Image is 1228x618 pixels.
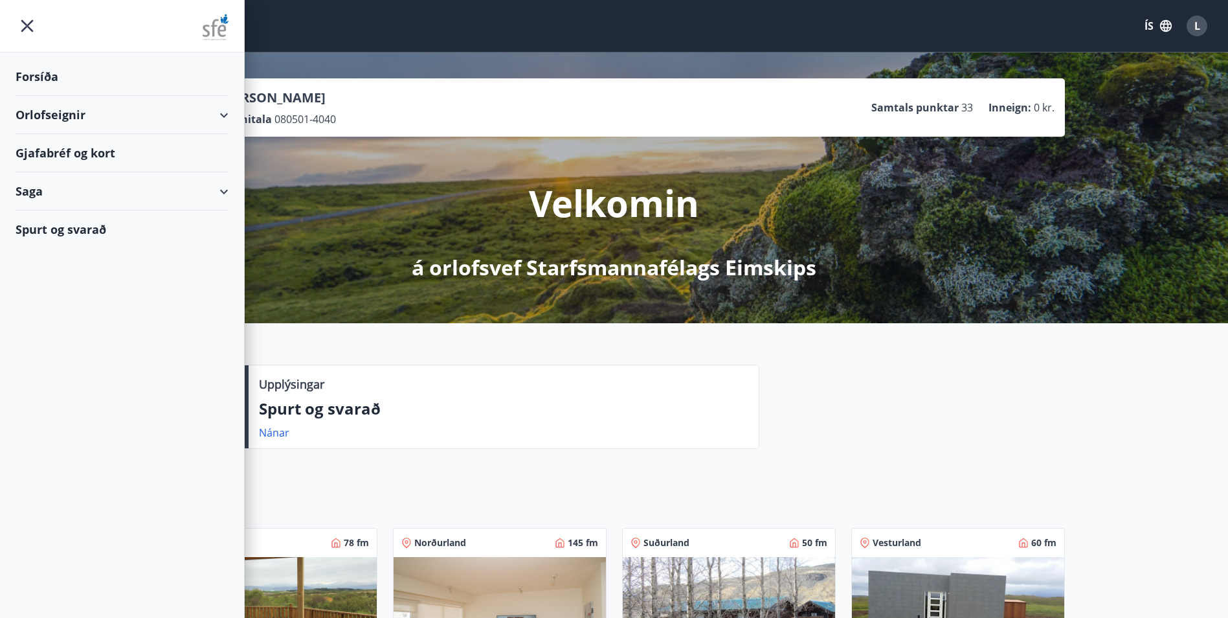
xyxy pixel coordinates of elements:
[203,14,229,40] img: union_logo
[16,96,229,134] div: Orlofseignir
[221,89,336,107] p: [PERSON_NAME]
[568,536,598,549] span: 145 fm
[259,376,324,393] p: Upplýsingar
[259,398,748,420] p: Spurt og svarað
[414,536,466,549] span: Norðurland
[259,426,289,440] a: Nánar
[802,536,827,549] span: 50 fm
[1181,10,1212,41] button: L
[16,58,229,96] div: Forsíða
[16,172,229,211] div: Saga
[1137,14,1179,38] button: ÍS
[274,112,336,126] span: 080501-4040
[1031,536,1056,549] span: 60 fm
[1194,19,1200,33] span: L
[16,211,229,248] div: Spurt og svarað
[873,536,921,549] span: Vesturland
[961,100,973,115] span: 33
[16,134,229,172] div: Gjafabréf og kort
[643,536,689,549] span: Suðurland
[529,178,699,227] p: Velkomin
[1034,100,1055,115] span: 0 kr.
[344,536,369,549] span: 78 fm
[412,253,816,282] p: á orlofsvef Starfsmannafélags Eimskips
[16,14,39,38] button: menu
[871,100,959,115] p: Samtals punktar
[221,112,272,126] p: Kennitala
[988,100,1031,115] p: Inneign :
